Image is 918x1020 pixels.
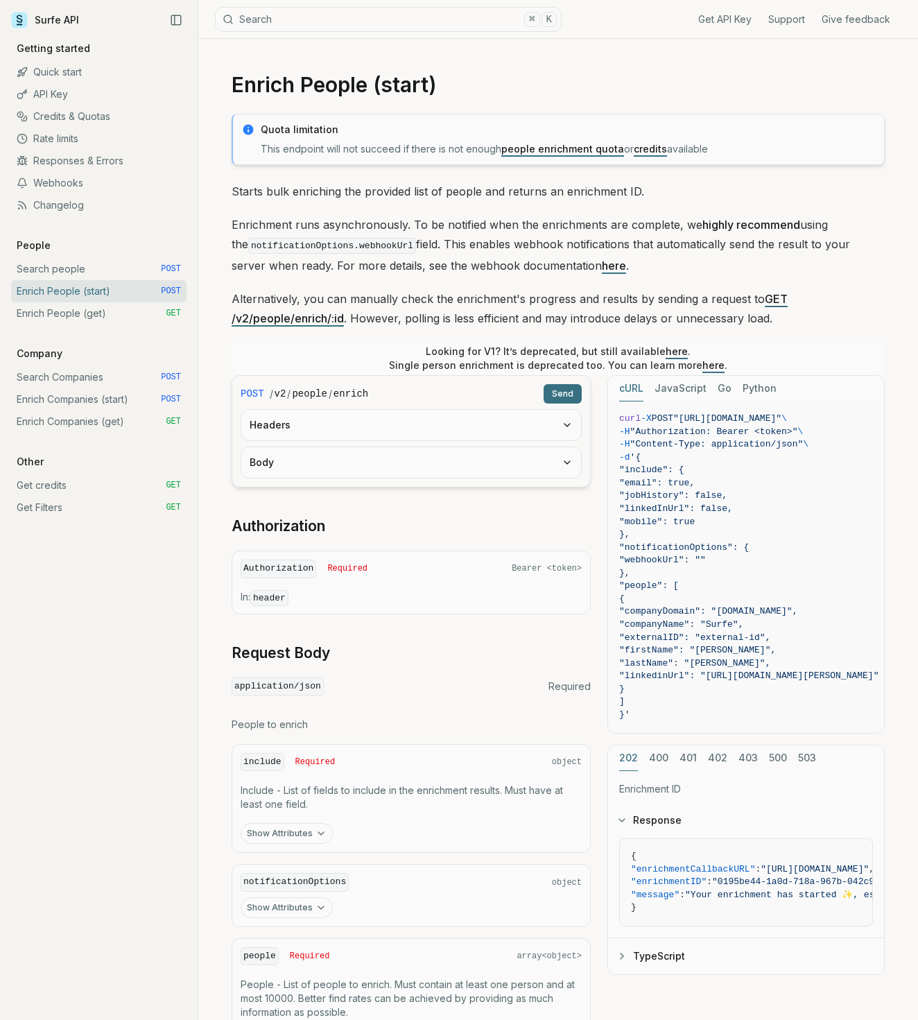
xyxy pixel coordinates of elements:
[619,542,749,553] span: "notificationOptions": {
[619,606,797,616] span: "companyDomain": "[DOMAIN_NAME]",
[619,452,630,463] span: -d
[11,474,187,496] a: Get credits GET
[166,502,181,513] span: GET
[11,258,187,280] a: Search people POST
[241,823,333,844] button: Show Attributes
[619,490,727,501] span: "jobHistory": false,
[275,387,286,401] code: v2
[619,529,630,539] span: },
[295,757,336,768] span: Required
[702,218,800,232] strong: highly recommend
[619,517,695,527] span: "mobile": true
[708,745,727,771] button: 402
[241,447,581,478] button: Body
[619,658,770,668] span: "lastName": "[PERSON_NAME]",
[619,745,638,771] button: 202
[702,359,725,371] a: here
[241,947,279,966] code: people
[166,480,181,491] span: GET
[334,387,368,401] code: enrich
[232,215,885,275] p: Enrichment runs asynchronously. To be notified when the enrichments are complete, we using the fi...
[781,413,787,424] span: \
[655,376,707,401] button: JavaScript
[673,413,781,424] span: "[URL][DOMAIN_NAME]"
[241,387,264,401] span: POST
[11,42,96,55] p: Getting started
[11,455,49,469] p: Other
[232,517,325,536] a: Authorization
[619,671,878,681] span: "linkedinUrl": "[URL][DOMAIN_NAME][PERSON_NAME]"
[389,345,727,372] p: Looking for V1? It’s deprecated, but still available . Single person enrichment is deprecated too...
[738,745,758,771] button: 403
[161,286,181,297] span: POST
[11,150,187,172] a: Responses & Errors
[248,238,416,254] code: notificationOptions.webhookUrl
[641,413,652,424] span: -X
[619,439,630,449] span: -H
[698,12,752,26] a: Get API Key
[287,387,291,401] span: /
[619,426,630,437] span: -H
[552,757,582,768] span: object
[241,784,582,811] p: Include - List of fields to include in the enrichment results. Must have at least one field.
[11,239,56,252] p: People
[161,263,181,275] span: POST
[552,877,582,888] span: object
[619,376,643,401] button: cURL
[11,172,187,194] a: Webhooks
[215,7,562,32] button: Search⌘K
[755,864,761,874] span: :
[631,890,679,900] span: "message"
[241,410,581,440] button: Headers
[803,439,808,449] span: \
[11,347,68,361] p: Company
[619,709,630,720] span: }'
[261,142,876,156] p: This endpoint will not succeed if there is not enough or available
[769,745,787,771] button: 500
[517,951,582,962] span: array<object>
[232,72,885,97] h1: Enrich People (start)
[548,680,591,693] span: Required
[11,302,187,325] a: Enrich People (get) GET
[869,864,874,874] span: ,
[544,384,582,404] button: Send
[11,105,187,128] a: Credits & Quotas
[679,890,685,900] span: :
[241,560,316,578] code: Authorization
[822,12,890,26] a: Give feedback
[619,580,679,591] span: "people": [
[631,902,636,913] span: }
[619,465,684,475] span: "include": {
[261,123,876,137] p: Quota limitation
[329,387,332,401] span: /
[619,684,625,694] span: }
[11,496,187,519] a: Get Filters GET
[232,677,324,696] code: application/json
[501,143,624,155] a: people enrichment quota
[232,182,885,201] p: Starts bulk enriching the provided list of people and returns an enrichment ID.
[619,696,625,707] span: ]
[290,951,330,962] span: Required
[608,802,884,838] button: Response
[718,376,731,401] button: Go
[11,61,187,83] a: Quick start
[11,280,187,302] a: Enrich People (start) POST
[630,426,798,437] span: "Authorization: Bearer <token>"
[679,745,697,771] button: 401
[166,308,181,319] span: GET
[619,632,770,643] span: "externalID": "external-id",
[241,590,582,605] p: In:
[666,345,688,357] a: here
[241,753,284,772] code: include
[619,413,641,424] span: curl
[241,897,333,918] button: Show Attributes
[631,851,636,861] span: {
[619,555,706,565] span: "webhookUrl": ""
[524,12,539,27] kbd: ⌘
[619,782,873,796] p: Enrichment ID
[232,643,330,663] a: Request Body
[649,745,668,771] button: 400
[542,12,557,27] kbd: K
[11,366,187,388] a: Search Companies POST
[619,568,630,578] span: },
